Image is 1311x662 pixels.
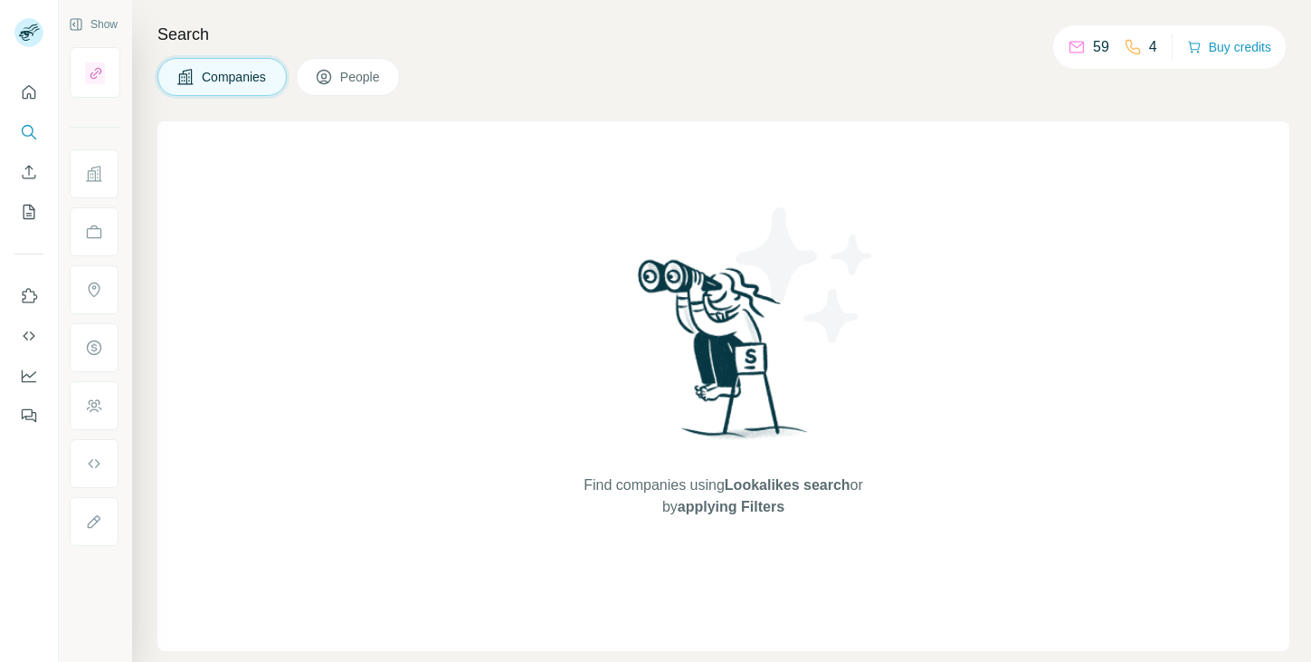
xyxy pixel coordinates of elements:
button: Search [14,116,43,149]
button: Show [56,11,130,38]
span: applying Filters [678,499,784,514]
img: Surfe Illustration - Woman searching with binoculars [630,254,818,456]
button: Enrich CSV [14,156,43,188]
button: Dashboard [14,360,43,392]
button: My lists [14,196,43,228]
h4: Search [157,22,1289,47]
p: 4 [1149,36,1157,58]
button: Buy credits [1187,34,1271,60]
span: Find companies using or by [578,475,868,518]
img: Surfe Illustration - Stars [724,194,887,357]
button: Quick start [14,76,43,109]
span: Lookalikes search [725,477,850,493]
span: People [340,68,382,86]
button: Use Surfe on LinkedIn [14,280,43,312]
button: Feedback [14,399,43,432]
button: Use Surfe API [14,320,43,352]
span: Companies [202,68,268,86]
p: 59 [1093,36,1109,58]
